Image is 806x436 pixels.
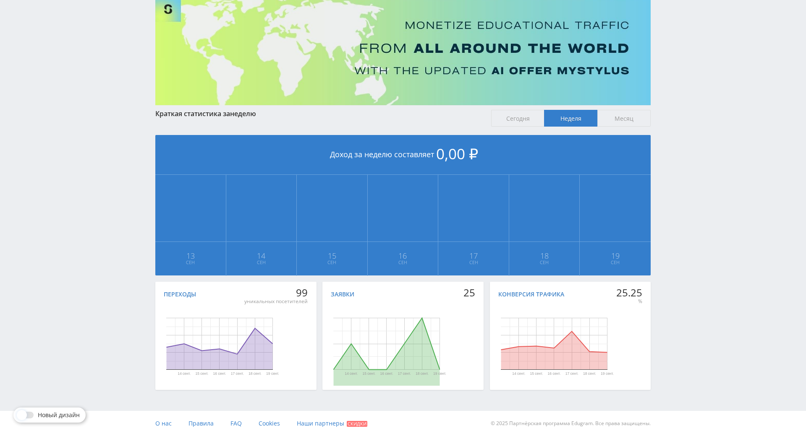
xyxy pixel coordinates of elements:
span: 0,00 ₽ [436,144,478,163]
text: 18 сент. [249,372,262,376]
span: Скидки [347,421,367,427]
a: FAQ [230,411,242,436]
text: 19 сент. [601,372,614,376]
span: Сен [439,259,508,266]
text: 14 сент. [345,372,358,376]
span: 18 [510,252,579,259]
span: О нас [155,419,172,427]
span: Сен [580,259,650,266]
span: Сен [156,259,225,266]
svg: Диаграмма. [306,302,467,386]
span: Месяц [597,110,651,127]
span: 16 [368,252,438,259]
span: 19 [580,252,650,259]
text: 14 сент. [178,372,191,376]
text: 19 сент. [266,372,279,376]
span: Сен [510,259,579,266]
text: 17 сент. [565,372,578,376]
div: 25.25 [616,287,642,298]
text: 15 сент. [195,372,208,376]
span: Сен [368,259,438,266]
span: Правила [188,419,214,427]
text: 15 сент. [530,372,543,376]
text: 18 сент. [416,372,429,376]
a: Правила [188,411,214,436]
text: 16 сент. [213,372,226,376]
svg: Диаграмма. [473,302,635,386]
text: 17 сент. [231,372,244,376]
div: уникальных посетителей [244,298,308,305]
div: Краткая статистика за [155,110,483,117]
span: Cookies [259,419,280,427]
div: 25 [463,287,475,298]
div: © 2025 Партнёрская программа Edugram. Все права защищены. [407,411,651,436]
div: Конверсия трафика [498,291,564,298]
span: Сегодня [491,110,544,127]
div: 99 [244,287,308,298]
span: 14 [227,252,296,259]
span: Наши партнеры [297,419,344,427]
div: % [616,298,642,305]
span: FAQ [230,419,242,427]
text: 16 сент. [380,372,393,376]
text: 17 сент. [398,372,411,376]
text: 19 сент. [433,372,446,376]
span: 15 [297,252,367,259]
span: Новый дизайн [38,412,80,418]
text: 14 сент. [512,372,525,376]
div: Переходы [164,291,196,298]
text: 15 сент. [363,372,376,376]
a: Наши партнеры Скидки [297,411,367,436]
span: 17 [439,252,508,259]
div: Доход за неделю составляет [155,135,651,175]
text: 18 сент. [583,372,596,376]
div: Заявки [331,291,354,298]
span: Неделя [544,110,597,127]
span: неделю [230,109,256,118]
span: Сен [297,259,367,266]
a: Cookies [259,411,280,436]
text: 16 сент. [547,372,560,376]
svg: Диаграмма. [139,302,300,386]
span: 13 [156,252,225,259]
span: Сен [227,259,296,266]
a: О нас [155,411,172,436]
